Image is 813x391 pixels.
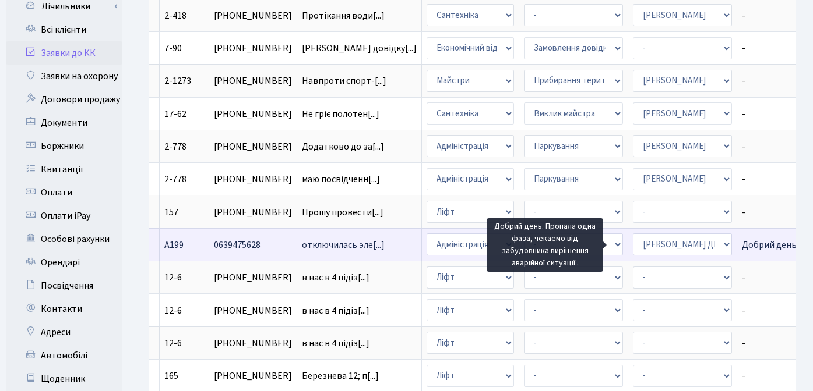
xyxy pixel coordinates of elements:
[164,271,182,284] span: 12-6
[164,9,186,22] span: 2-418
[302,337,369,350] span: в нас в 4 підіз[...]
[214,339,292,348] span: [PHONE_NUMBER]
[214,44,292,53] span: [PHONE_NUMBER]
[214,371,292,381] span: [PHONE_NUMBER]
[6,65,122,88] a: Заявки на охорону
[6,228,122,251] a: Особові рахунки
[6,134,122,158] a: Боржники
[214,11,292,20] span: [PHONE_NUMBER]
[6,158,122,181] a: Квитанції
[164,337,182,350] span: 12-6
[214,109,292,119] span: [PHONE_NUMBER]
[164,140,186,153] span: 2-778
[214,76,292,86] span: [PHONE_NUMBER]
[6,41,122,65] a: Заявки до КК
[6,204,122,228] a: Оплати iPay
[164,206,178,219] span: 157
[302,140,384,153] span: Додатково до за[...]
[214,208,292,217] span: [PHONE_NUMBER]
[6,251,122,274] a: Орендарі
[164,108,186,120] span: 17-62
[6,344,122,367] a: Автомобілі
[214,240,292,250] span: 0639475628
[214,273,292,282] span: [PHONE_NUMBER]
[164,42,182,55] span: 7-90
[214,306,292,315] span: [PHONE_NUMBER]
[164,74,191,87] span: 2-1273
[6,297,122,321] a: Контакти
[302,173,380,186] span: маю посвідченн[...]
[302,108,379,120] span: Не гріє полотен[...]
[164,369,178,382] span: 165
[164,173,186,186] span: 2-778
[302,369,379,382] span: Березнева 12; п[...]
[302,9,385,22] span: Протікання води[...]
[214,175,292,184] span: [PHONE_NUMBER]
[6,181,122,204] a: Оплати
[302,74,386,87] span: Навпроти спорт-[...]
[6,367,122,390] a: Щоденник
[302,271,369,284] span: в нас в 4 підіз[...]
[302,239,385,251] span: отключилась эле[...]
[302,206,383,219] span: Прошу провести[...]
[6,88,122,111] a: Договори продажу
[302,304,369,317] span: в нас в 4 підіз[...]
[164,239,184,251] span: А199
[214,142,292,151] span: [PHONE_NUMBER]
[6,18,122,41] a: Всі клієнти
[6,274,122,297] a: Посвідчення
[6,321,122,344] a: Адреси
[164,304,182,317] span: 12-6
[6,111,122,134] a: Документи
[302,42,417,55] span: [PERSON_NAME] довідку[...]
[487,218,603,272] div: Добрий день. Пропала одна фаза, чекаемо від забудовника вирішення аварійної ситуації .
